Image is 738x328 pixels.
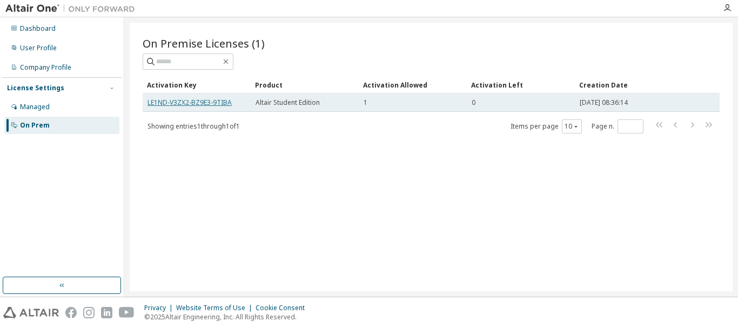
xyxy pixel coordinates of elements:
span: [DATE] 08:36:14 [580,98,628,107]
span: Altair Student Edition [256,98,320,107]
img: facebook.svg [65,307,77,318]
div: Company Profile [20,63,71,72]
div: Product [255,76,354,93]
div: Privacy [144,304,176,312]
div: Activation Left [471,76,571,93]
span: Showing entries 1 through 1 of 1 [147,122,240,131]
span: 1 [364,98,367,107]
p: © 2025 Altair Engineering, Inc. All Rights Reserved. [144,312,311,322]
a: LE1ND-V3ZX2-BZ9E3-9TIBA [147,98,232,107]
div: License Settings [7,84,64,92]
img: Altair One [5,3,140,14]
img: linkedin.svg [101,307,112,318]
span: 0 [472,98,475,107]
div: Activation Key [147,76,246,93]
div: Website Terms of Use [176,304,256,312]
div: Managed [20,103,50,111]
div: User Profile [20,44,57,52]
div: Creation Date [579,76,672,93]
span: Items per page [511,119,582,133]
div: On Prem [20,121,50,130]
div: Activation Allowed [363,76,462,93]
img: youtube.svg [119,307,135,318]
span: On Premise Licenses (1) [143,36,265,51]
img: instagram.svg [83,307,95,318]
div: Dashboard [20,24,56,33]
img: altair_logo.svg [3,307,59,318]
button: 10 [565,122,579,131]
div: Cookie Consent [256,304,311,312]
span: Page n. [592,119,643,133]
